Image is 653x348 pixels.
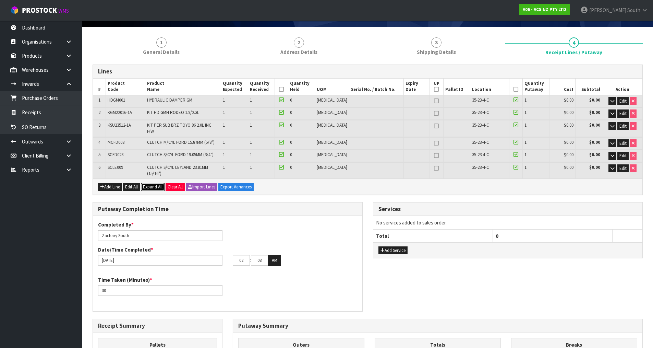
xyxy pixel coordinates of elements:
img: cube-alt.png [10,6,19,14]
button: Edit [617,152,629,160]
span: CLUTCH S/CYL LEYLAND 23.81MM (15/16") [147,164,208,176]
strong: $0.00 [589,97,600,103]
h3: Services [378,206,638,212]
input: HH [233,255,250,266]
strong: $0.00 [589,109,600,115]
span: $0.00 [564,152,573,158]
span: 35-23-4-C [472,152,489,158]
th: Subtotal [575,79,602,95]
span: 0 [290,109,292,115]
span: KGM22016-1A [108,109,132,115]
small: WMS [58,8,69,14]
span: 5 [98,152,100,158]
span: [MEDICAL_DATA] [317,164,347,170]
span: Edit [619,165,627,171]
button: Add Service [378,246,408,255]
span: [MEDICAL_DATA] [317,109,347,115]
td: No services added to sales order. [373,216,643,229]
span: $0.00 [564,97,573,103]
span: [MEDICAL_DATA] [317,97,347,103]
input: Time Taken [98,285,222,296]
th: Quantity Putaway [522,79,549,95]
span: 2 [294,37,304,48]
span: 0 [290,139,292,145]
span: 35-23-4-C [472,109,489,115]
span: 4 [569,37,579,48]
span: South [627,7,640,13]
span: 35-23-4-C [472,122,489,128]
span: 1 [250,122,252,128]
span: [MEDICAL_DATA] [317,139,347,145]
label: Time Taken (Minutes) [98,276,152,283]
input: MM [251,255,268,266]
span: 1 [223,139,225,145]
span: 35-23-4-C [472,139,489,145]
span: 1 [524,139,527,145]
button: Add Line [98,183,122,191]
th: Quantity Received [248,79,275,95]
th: Serial No. / Batch No. [349,79,403,95]
span: ProStock [22,6,57,15]
span: 0 [496,233,498,239]
span: 1 [250,164,252,170]
span: 1 [250,109,252,115]
th: Product Code [106,79,145,95]
span: HDGM001 [108,97,125,103]
span: 1 [223,164,225,170]
span: 3 [98,122,100,128]
span: KSU23512-1A [108,122,131,128]
span: 1 [524,122,527,128]
span: $0.00 [564,109,573,115]
span: Edit [619,98,627,104]
strong: $0.00 [589,152,600,158]
th: Pallet ID [443,79,470,95]
input: Date/Time completed [98,255,222,266]
span: $0.00 [564,139,573,145]
span: 1 [524,152,527,158]
span: 1 [223,122,225,128]
span: KIT PER SUB BRZ TOYO 86 2.0L INC F/W [147,122,211,134]
span: SCFD028 [108,152,123,158]
span: 6 [98,164,100,170]
button: Edit [617,97,629,105]
button: Edit [617,122,629,130]
th: Product Name [145,79,221,95]
span: 1 [250,97,252,103]
strong: $0.00 [589,122,600,128]
h3: Putaway Completion Time [98,206,357,212]
span: [PERSON_NAME] [589,7,626,13]
button: Edit [617,139,629,148]
span: 1 [524,97,527,103]
h3: Putaway Summary [238,323,637,329]
span: [MEDICAL_DATA] [317,122,347,128]
th: Action [602,79,642,95]
span: Expand All [143,184,162,190]
span: 1 [98,97,100,103]
span: CLUTCH M/CYL FORD 15.87MM (5/8") [147,139,215,145]
span: Edit [619,140,627,146]
button: Edit [617,164,629,173]
span: 3 [431,37,442,48]
span: $0.00 [564,164,573,170]
th: UOM [315,79,349,95]
strong: $0.00 [589,139,600,145]
th: Location [470,79,509,95]
span: 4 [98,139,100,145]
span: 1 [250,152,252,158]
th: Quantity Expected [221,79,248,95]
button: Clear All [166,183,185,191]
span: SCLE009 [108,164,123,170]
span: 2 [98,109,100,115]
span: CLUTCH S/CYL FORD 19.05MM (3/4") [147,152,214,158]
th: Quantity Held [288,79,315,95]
strong: A06 - ACS NZ PTY LTD [523,7,566,12]
span: 1 [524,109,527,115]
button: AM [268,255,281,266]
strong: $0.00 [589,164,600,170]
th: # [93,79,106,95]
label: Completed By [98,221,134,228]
span: KIT HD GMH RODEO 1.9/2.3L [147,109,199,115]
a: A06 - ACS NZ PTY LTD [519,4,570,15]
th: Expiry Date [403,79,430,95]
span: [MEDICAL_DATA] [317,152,347,158]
